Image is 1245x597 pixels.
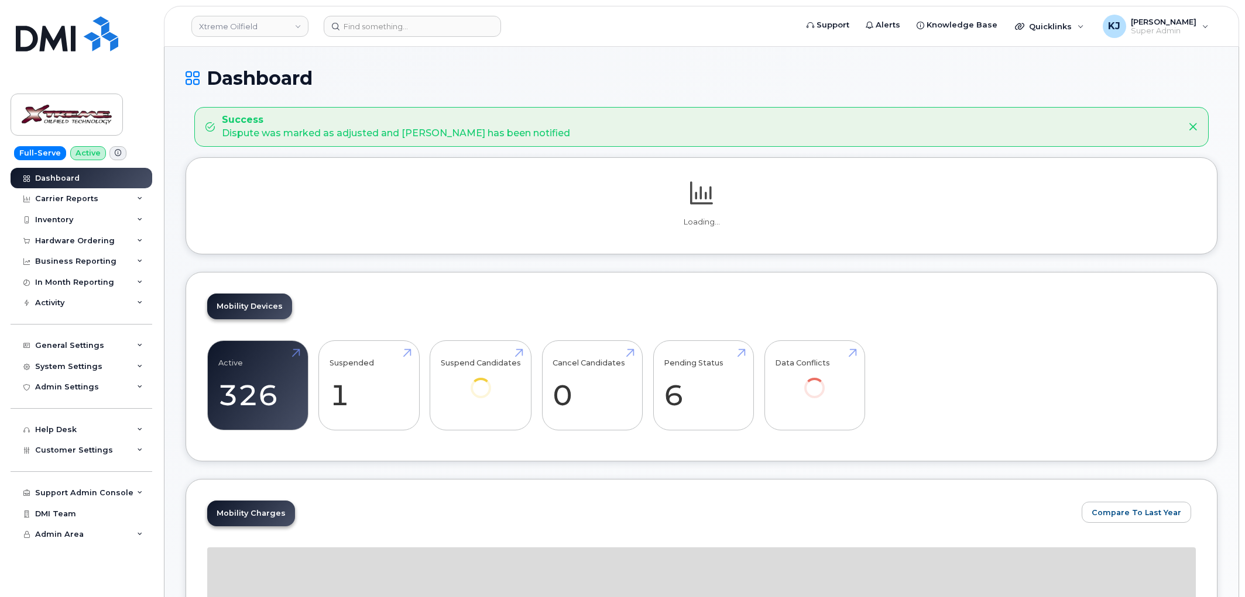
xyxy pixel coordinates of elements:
[222,113,570,127] strong: Success
[218,347,297,424] a: Active 326
[207,501,295,526] a: Mobility Charges
[207,294,292,319] a: Mobility Devices
[553,347,632,424] a: Cancel Candidates 0
[441,347,521,414] a: Suspend Candidates
[664,347,743,424] a: Pending Status 6
[1092,507,1181,518] span: Compare To Last Year
[1082,502,1191,523] button: Compare To Last Year
[222,113,570,140] div: Dispute was marked as adjusted and [PERSON_NAME] has been notified
[330,347,409,424] a: Suspended 1
[186,68,1217,88] h1: Dashboard
[207,217,1196,227] p: Loading...
[775,347,854,414] a: Data Conflicts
